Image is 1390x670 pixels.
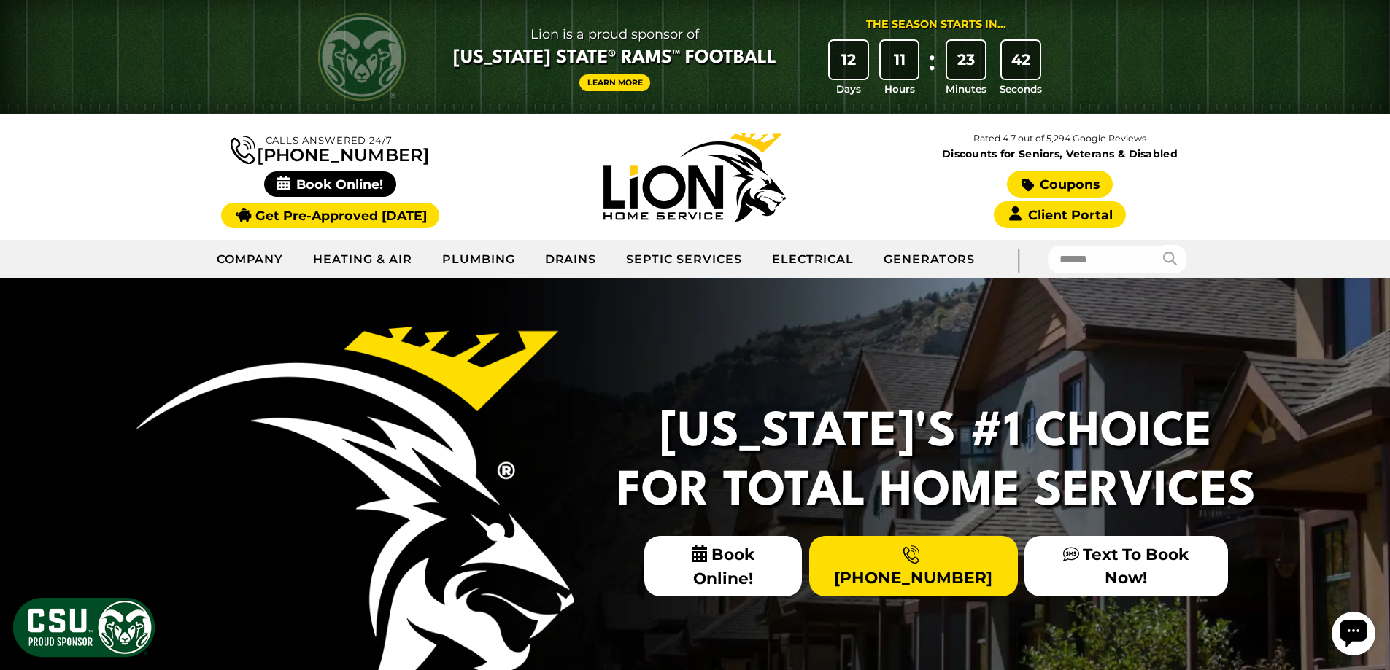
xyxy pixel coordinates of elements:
[830,41,868,79] div: 12
[757,241,870,278] a: Electrical
[869,241,989,278] a: Generators
[809,536,1018,596] a: [PHONE_NUMBER]
[924,41,939,97] div: :
[1002,41,1040,79] div: 42
[989,240,1048,278] div: |
[994,201,1125,228] a: Client Portal
[947,41,985,79] div: 23
[579,74,651,91] a: Learn More
[453,46,776,71] span: [US_STATE] State® Rams™ Football
[530,241,612,278] a: Drains
[946,82,986,96] span: Minutes
[6,6,50,50] div: Open chat widget
[836,82,861,96] span: Days
[221,203,439,228] a: Get Pre-Approved [DATE]
[1000,82,1042,96] span: Seconds
[453,23,776,46] span: Lion is a proud sponsor of
[608,404,1264,521] h2: [US_STATE]'s #1 Choice For Total Home Services
[881,149,1240,159] span: Discounts for Seniors, Veterans & Disabled
[202,241,299,278] a: Company
[644,536,803,596] span: Book Online!
[298,241,427,278] a: Heating & Air
[428,241,530,278] a: Plumbing
[11,596,157,659] img: CSU Sponsor Badge
[1007,171,1112,198] a: Coupons
[603,133,786,222] img: Lion Home Service
[877,131,1242,147] p: Rated 4.7 out of 5,294 Google Reviews
[881,41,919,79] div: 11
[866,17,1006,33] div: The Season Starts in...
[611,241,757,278] a: Septic Services
[884,82,915,96] span: Hours
[264,171,396,197] span: Book Online!
[1024,536,1227,596] a: Text To Book Now!
[318,13,406,101] img: CSU Rams logo
[231,133,429,164] a: [PHONE_NUMBER]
